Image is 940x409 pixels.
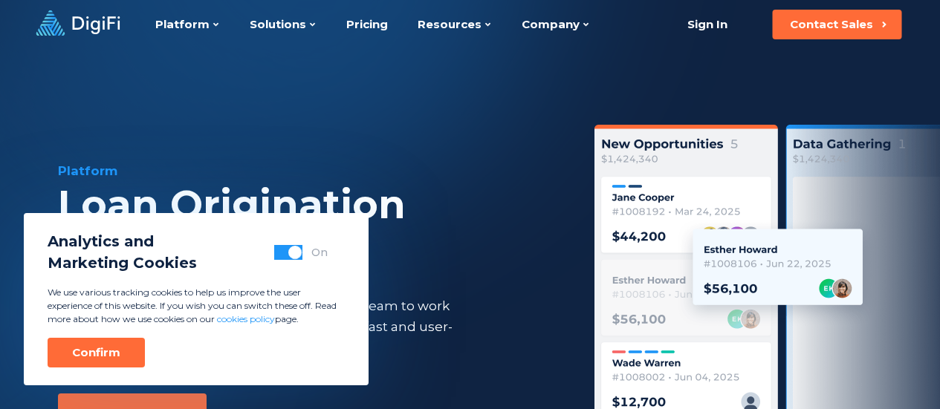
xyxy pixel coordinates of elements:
a: Sign In [669,10,745,39]
a: cookies policy [217,313,275,324]
div: Loan Origination System [58,183,557,272]
p: We use various tracking cookies to help us improve the user experience of this website. If you wi... [48,286,345,326]
span: Marketing Cookies [48,252,197,274]
div: Contact Sales [790,17,873,32]
div: Confirm [72,345,120,360]
div: Platform [58,162,557,180]
button: Contact Sales [772,10,901,39]
span: Analytics and [48,231,197,252]
div: On [311,245,328,260]
button: Confirm [48,338,145,367]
